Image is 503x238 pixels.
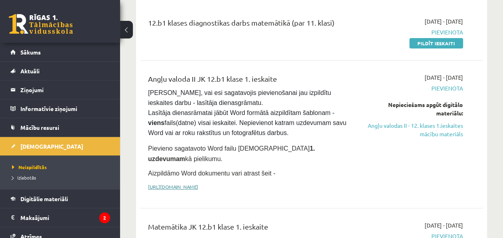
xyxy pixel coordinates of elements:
a: Sākums [10,43,110,61]
a: Rīgas 1. Tālmācības vidusskola [9,14,73,34]
div: Nepieciešams apgūt digitālo materiālu: [366,101,463,117]
span: Digitālie materiāli [20,195,68,202]
span: Izlabotās [12,174,36,181]
span: Neizpildītās [12,164,47,170]
div: Matemātika JK 12.b1 klase 1. ieskaite [148,221,354,236]
div: Angļu valoda II JK 12.b1 klase 1. ieskaite [148,73,354,88]
a: Neizpildītās [12,163,112,171]
a: Pildīt ieskaiti [409,38,463,48]
legend: Informatīvie ziņojumi [20,99,110,118]
a: Aktuāli [10,62,110,80]
legend: Maksājumi [20,208,110,227]
span: [DATE] - [DATE] [425,17,463,26]
a: [DEMOGRAPHIC_DATA] [10,137,110,155]
a: Izlabotās [12,174,112,181]
a: Angļu valodas II - 12. klases 1.ieskaites mācību materiāls [366,121,463,138]
a: Ziņojumi [10,81,110,99]
a: Informatīvie ziņojumi [10,99,110,118]
span: [DATE] - [DATE] [425,221,463,230]
span: Pievienota [366,84,463,93]
a: Mācību resursi [10,118,110,137]
span: Aktuāli [20,67,40,75]
span: [DATE] - [DATE] [425,73,463,82]
span: Pievienota [366,28,463,36]
span: Sākums [20,48,41,56]
span: Mācību resursi [20,124,59,131]
span: [DEMOGRAPHIC_DATA] [20,143,83,150]
a: Maksājumi2 [10,208,110,227]
a: [URL][DOMAIN_NAME] [148,184,198,190]
strong: viens [148,119,164,126]
span: Pievieno sagatavoto Word failu [DEMOGRAPHIC_DATA] kā pielikumu. [148,145,315,162]
div: 12.b1 klases diagnostikas darbs matemātikā (par 11. klasi) [148,17,354,32]
span: Aizpildāmo Word dokumentu vari atrast šeit - [148,170,275,177]
strong: 1. uzdevumam [148,145,315,162]
span: [PERSON_NAME], vai esi sagatavojis pievienošanai jau izpildītu ieskaites darbu - lasītāja dienasg... [148,89,348,136]
a: Digitālie materiāli [10,190,110,208]
legend: Ziņojumi [20,81,110,99]
i: 2 [99,212,110,223]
